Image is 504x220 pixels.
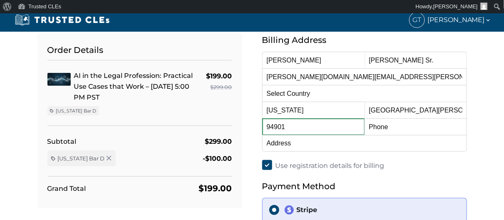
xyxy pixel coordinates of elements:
span: [PERSON_NAME] [433,3,478,10]
h5: Payment Method [262,180,467,193]
div: Stripe [284,205,460,215]
div: $299.00 [206,82,232,93]
a: AI in the Legal Profession: Practical Use Cases that Work – [DATE] 5:00 PM PST [74,72,193,101]
span: [US_STATE] Bar D [56,107,97,114]
span: [US_STATE] Bar D [58,155,105,162]
input: First Name [262,52,365,68]
input: Postcode / ZIP [262,118,365,135]
span: [PERSON_NAME] [427,14,492,25]
input: Last Name [365,52,467,68]
input: City [365,102,467,118]
h5: Order Details [47,43,232,60]
img: AI in the Legal Profession: Practical Use Cases that Work – 10/15 – 5:00 PM PST [47,73,71,86]
img: Trusted CLEs [12,14,112,26]
h5: Billing Address [262,33,467,47]
div: Grand Total [47,183,86,194]
input: Address [262,135,467,152]
img: stripe [284,205,294,215]
div: $199.00 [199,182,232,195]
span: Use registration details for billing [276,162,385,170]
input: Phone [365,118,467,135]
span: GT [410,12,425,27]
div: Subtotal [47,136,77,147]
input: stripeStripe [269,205,279,215]
input: Email Address [262,68,467,85]
div: $199.00 [206,70,232,82]
div: $299.00 [205,136,232,147]
div: -$100.00 [203,153,232,164]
